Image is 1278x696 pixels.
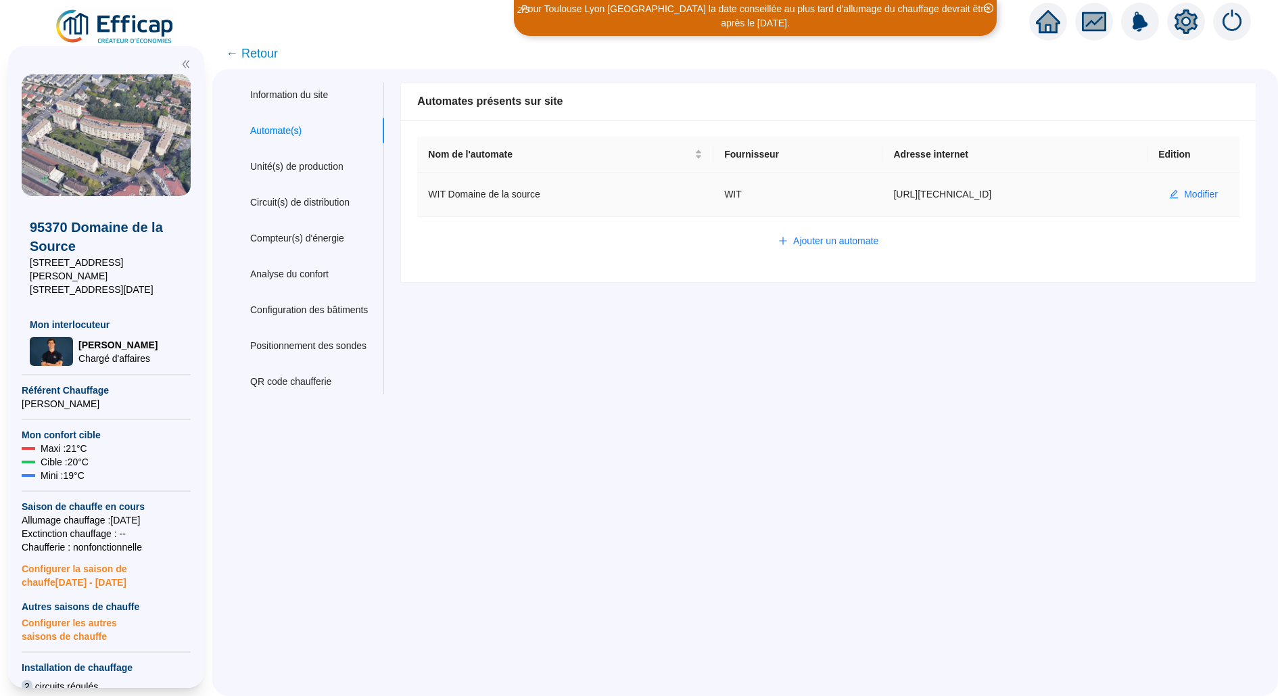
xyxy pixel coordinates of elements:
[250,195,350,210] div: Circuit(s) de distribution
[30,337,73,366] img: Chargé d'affaires
[22,554,191,589] span: Configurer la saison de chauffe [DATE] - [DATE]
[41,469,85,482] span: Mini : 19 °C
[417,93,1239,110] div: Automates présents sur site
[250,231,344,246] div: Compteur(s) d'énergie
[22,540,191,554] span: Chaufferie : non fonctionnelle
[1213,3,1251,41] img: alerts
[417,173,713,217] td: WIT Domaine de la source
[41,455,89,469] span: Cible : 20 °C
[1169,189,1179,199] span: edit
[22,527,191,540] span: Exctinction chauffage : --
[882,137,1147,173] th: Adresse internet
[22,680,32,693] span: 2
[713,173,882,217] td: WIT
[78,352,158,365] span: Chargé d'affaires
[30,283,183,296] span: [STREET_ADDRESS][DATE]
[22,513,191,527] span: Allumage chauffage : [DATE]
[778,236,788,246] span: plus
[1174,9,1198,34] span: setting
[181,60,191,69] span: double-left
[516,2,995,30] div: Pour Toulouse Lyon [GEOGRAPHIC_DATA] la date conseillée au plus tard d'allumage du chauffage devr...
[417,137,713,173] th: Nom de l'automate
[22,600,191,613] span: Autres saisons de chauffe
[1121,3,1159,41] img: alerts
[250,160,344,174] div: Unité(s) de production
[35,680,98,693] span: circuits régulés
[22,397,191,411] span: [PERSON_NAME]
[250,339,366,353] div: Positionnement des sondes
[882,173,1147,217] td: [URL][TECHNICAL_ID]
[78,338,158,352] span: [PERSON_NAME]
[22,384,191,397] span: Référent Chauffage
[767,231,889,252] button: Ajouter un automate
[250,375,331,389] div: QR code chaufferie
[41,442,87,455] span: Maxi : 21 °C
[250,267,329,281] div: Analyse du confort
[22,661,191,674] span: Installation de chauffage
[30,318,183,331] span: Mon interlocuteur
[22,500,191,513] span: Saison de chauffe en cours
[984,3,993,13] span: close-circle
[713,137,882,173] th: Fournisseur
[1147,137,1239,173] th: Edition
[22,613,191,643] span: Configurer les autres saisons de chauffe
[30,218,183,256] span: 95370 Domaine de la Source
[30,256,183,283] span: [STREET_ADDRESS][PERSON_NAME]
[250,88,328,102] div: Information du site
[428,147,692,162] span: Nom de l'automate
[226,44,278,63] span: ← Retour
[22,428,191,442] span: Mon confort cible
[1082,9,1106,34] span: fund
[793,234,878,248] span: Ajouter un automate
[54,8,176,46] img: efficap energie logo
[250,303,368,317] div: Configuration des bâtiments
[250,124,302,138] div: Automate(s)
[1158,184,1229,206] button: Modifier
[517,5,529,15] i: 2 / 3
[1184,187,1218,202] span: Modifier
[1036,9,1060,34] span: home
